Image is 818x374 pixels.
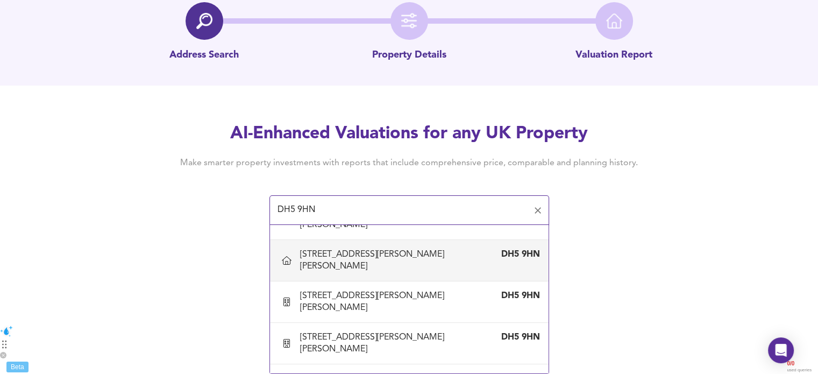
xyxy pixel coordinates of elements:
[787,368,812,373] span: used queries
[300,290,497,314] div: [STREET_ADDRESS][PERSON_NAME][PERSON_NAME]
[300,331,497,355] div: [STREET_ADDRESS][PERSON_NAME][PERSON_NAME]
[274,200,528,221] input: Enter a postcode to start...
[575,48,652,62] p: Valuation Report
[372,48,446,62] p: Property Details
[768,337,794,363] div: Open Intercom Messenger
[300,249,497,272] div: [STREET_ADDRESS][PERSON_NAME][PERSON_NAME]
[169,48,239,62] p: Address Search
[497,249,540,260] div: DH5 9HN
[6,362,29,372] div: Beta
[196,13,212,29] img: search-icon
[497,331,540,343] div: DH5 9HN
[530,203,545,218] button: Clear
[787,361,812,368] span: 0 / 0
[164,157,655,169] h4: Make smarter property investments with reports that include comprehensive price, comparable and p...
[497,290,540,302] div: DH5 9HN
[606,13,622,29] img: home-icon
[401,13,417,29] img: filter-icon
[164,122,655,146] h2: AI-Enhanced Valuations for any UK Property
